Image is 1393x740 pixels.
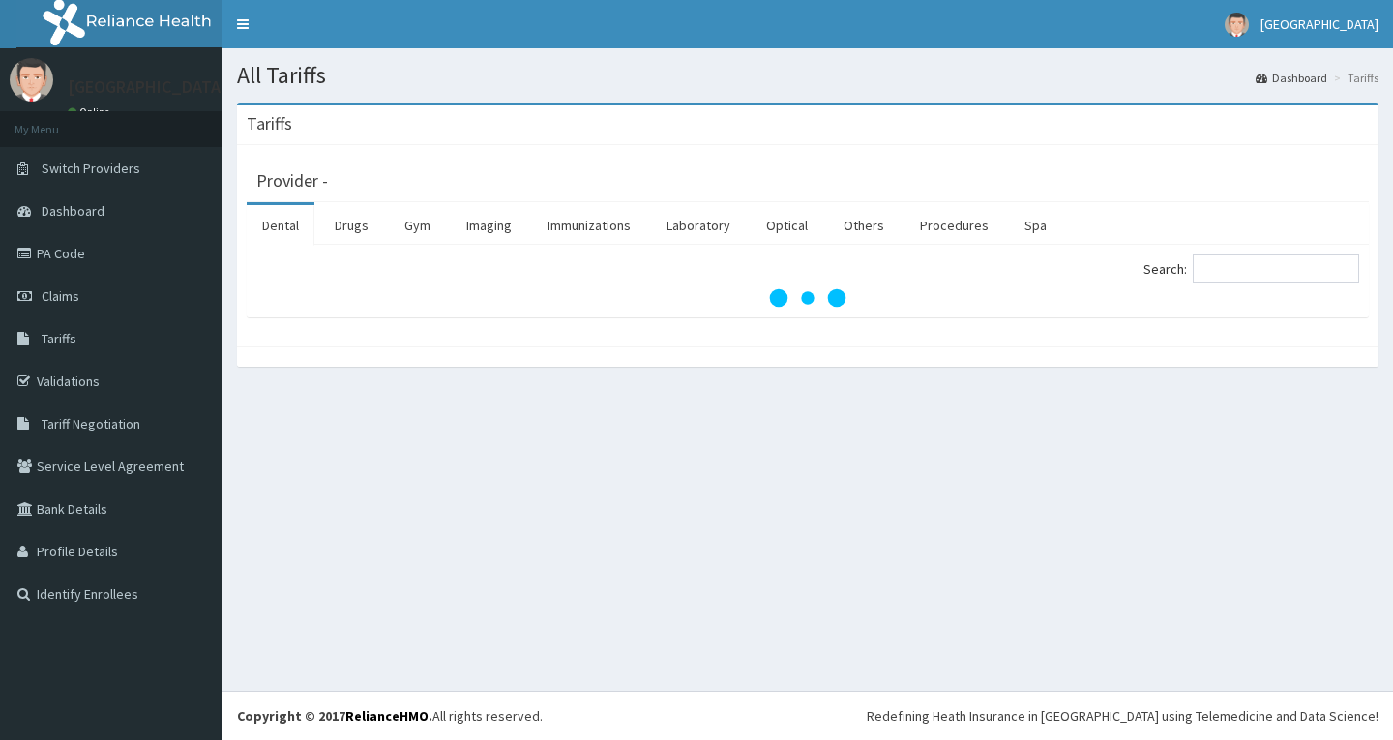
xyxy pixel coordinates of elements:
[651,205,746,246] a: Laboratory
[1225,13,1249,37] img: User Image
[222,691,1393,740] footer: All rights reserved.
[769,259,846,337] svg: audio-loading
[1143,254,1359,283] label: Search:
[1260,15,1378,33] span: [GEOGRAPHIC_DATA]
[237,63,1378,88] h1: All Tariffs
[1009,205,1062,246] a: Spa
[68,78,227,96] p: [GEOGRAPHIC_DATA]
[42,330,76,347] span: Tariffs
[42,160,140,177] span: Switch Providers
[68,105,114,119] a: Online
[42,202,104,220] span: Dashboard
[532,205,646,246] a: Immunizations
[237,707,432,725] strong: Copyright © 2017 .
[247,205,314,246] a: Dental
[751,205,823,246] a: Optical
[828,205,900,246] a: Others
[1256,70,1327,86] a: Dashboard
[904,205,1004,246] a: Procedures
[345,707,429,725] a: RelianceHMO
[319,205,384,246] a: Drugs
[1193,254,1359,283] input: Search:
[256,172,328,190] h3: Provider -
[42,415,140,432] span: Tariff Negotiation
[247,115,292,133] h3: Tariffs
[451,205,527,246] a: Imaging
[10,58,53,102] img: User Image
[867,706,1378,725] div: Redefining Heath Insurance in [GEOGRAPHIC_DATA] using Telemedicine and Data Science!
[389,205,446,246] a: Gym
[42,287,79,305] span: Claims
[1329,70,1378,86] li: Tariffs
